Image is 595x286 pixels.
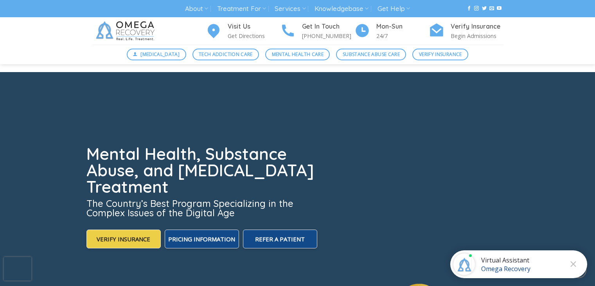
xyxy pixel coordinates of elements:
h4: Get In Touch [302,22,354,32]
h4: Mon-Sun [376,22,429,32]
a: Follow on YouTube [497,6,502,11]
a: Follow on Instagram [474,6,479,11]
a: About [185,2,208,16]
a: [MEDICAL_DATA] [127,49,186,60]
h1: Mental Health, Substance Abuse, and [MEDICAL_DATA] Treatment [86,146,319,195]
a: Visit Us Get Directions [206,22,280,41]
a: Mental Health Care [265,49,330,60]
a: Follow on Twitter [482,6,487,11]
p: [PHONE_NUMBER] [302,31,354,40]
a: Send us an email [489,6,494,11]
span: Verify Insurance [419,51,462,58]
a: Tech Addiction Care [192,49,259,60]
h4: Verify Insurance [451,22,503,32]
p: Get Directions [228,31,280,40]
span: Mental Health Care [272,51,324,58]
span: [MEDICAL_DATA] [140,51,180,58]
img: Omega Recovery [92,17,161,45]
a: Services [275,2,306,16]
p: Begin Admissions [451,31,503,40]
h4: Visit Us [228,22,280,32]
a: Knowledgebase [315,2,369,16]
iframe: reCAPTCHA [4,257,31,281]
a: Get Help [377,2,410,16]
span: Tech Addiction Care [199,51,253,58]
a: Get In Touch [PHONE_NUMBER] [280,22,354,41]
a: Verify Insurance Begin Admissions [429,22,503,41]
a: Substance Abuse Care [336,49,406,60]
a: Treatment For [217,2,266,16]
h3: The Country’s Best Program Specializing in the Complex Issues of the Digital Age [86,199,319,217]
span: Substance Abuse Care [343,51,400,58]
p: 24/7 [376,31,429,40]
a: Follow on Facebook [467,6,471,11]
a: Verify Insurance [412,49,468,60]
